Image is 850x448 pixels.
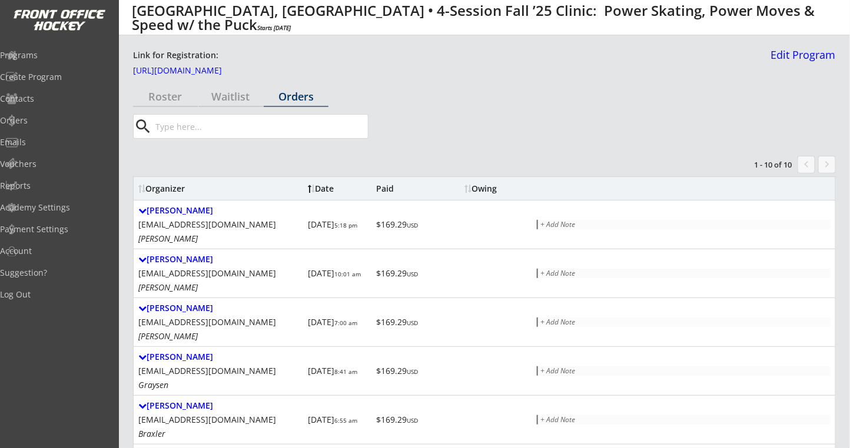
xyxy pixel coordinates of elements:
[407,367,418,376] font: USD
[138,283,303,293] div: [PERSON_NAME]
[198,91,263,102] div: Waitlist
[133,66,251,79] a: [URL][DOMAIN_NAME]
[407,416,418,424] font: USD
[138,332,303,342] div: [PERSON_NAME]
[138,415,303,425] div: [EMAIL_ADDRESS][DOMAIN_NAME]
[308,269,371,278] div: [DATE]
[407,270,418,278] font: USD
[376,318,440,326] div: $169.29
[138,220,303,230] div: [EMAIL_ADDRESS][DOMAIN_NAME]
[540,319,828,326] div: + Add Note
[407,221,418,229] font: USD
[334,270,361,278] font: 10:01 am
[376,185,440,193] div: Paid
[308,185,371,193] div: Date
[138,429,303,439] div: Braxler
[308,416,371,424] div: [DATE]
[540,416,828,423] div: + Add Note
[138,206,303,216] div: [PERSON_NAME]
[334,416,357,424] font: 6:55 am
[138,255,303,265] div: [PERSON_NAME]
[334,221,357,229] font: 5:18 pm
[138,317,303,327] div: [EMAIL_ADDRESS][DOMAIN_NAME]
[134,117,153,136] button: search
[133,49,220,62] div: Link for Registration:
[376,367,440,375] div: $169.29
[798,156,815,173] button: chevron_left
[376,220,440,229] div: $169.29
[540,221,828,228] div: + Add Note
[540,270,828,277] div: + Add Note
[138,352,303,362] div: [PERSON_NAME]
[334,319,357,327] font: 7:00 am
[731,159,792,170] div: 1 - 10 of 10
[132,4,841,32] div: [GEOGRAPHIC_DATA], [GEOGRAPHIC_DATA] • 4-Session Fall ’25 Clinic: Power Skating, Power Moves & Sp...
[138,401,303,411] div: [PERSON_NAME]
[138,380,303,390] div: Graysen
[376,416,440,424] div: $169.29
[13,9,106,31] img: FOH%20White%20Logo%20Transparent.png
[138,366,303,376] div: [EMAIL_ADDRESS][DOMAIN_NAME]
[133,91,198,102] div: Roster
[818,156,836,173] button: keyboard_arrow_right
[138,303,303,313] div: [PERSON_NAME]
[376,269,440,278] div: $169.29
[308,367,371,375] div: [DATE]
[407,319,418,327] font: USD
[138,269,303,279] div: [EMAIL_ADDRESS][DOMAIN_NAME]
[464,185,509,193] div: Owing
[334,367,357,376] font: 8:41 am
[138,234,303,244] div: [PERSON_NAME]
[766,49,836,70] a: Edit Program
[264,91,328,102] div: Orders
[257,24,291,32] em: Starts [DATE]
[540,367,828,375] div: + Add Note
[153,115,368,138] input: Type here...
[138,185,303,193] div: Organizer
[308,318,371,326] div: [DATE]
[308,220,371,229] div: [DATE]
